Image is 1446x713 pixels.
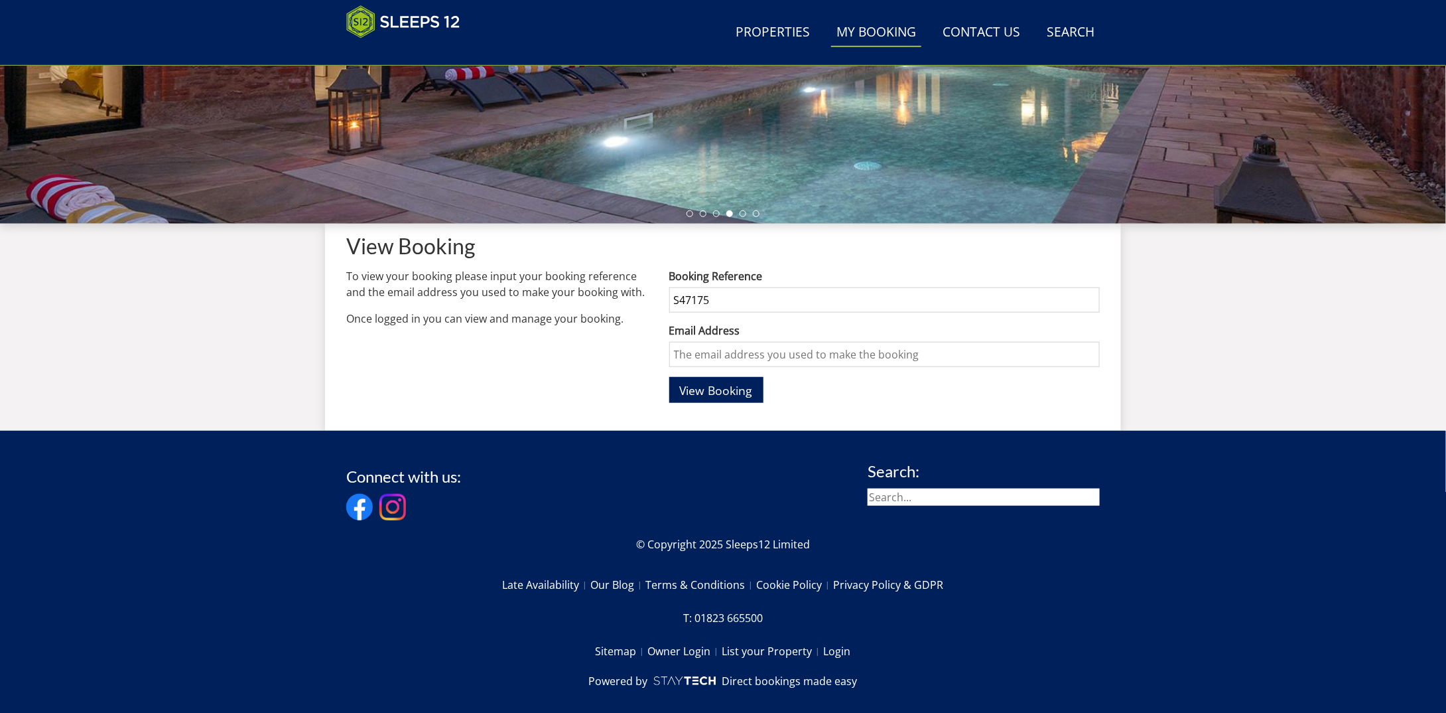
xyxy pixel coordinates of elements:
input: Search... [868,489,1100,506]
a: My Booking [831,18,921,48]
h3: Connect with us: [346,468,461,485]
img: Sleeps 12 [346,5,460,39]
a: Terms & Conditions [646,574,757,596]
a: Powered byDirect bookings made easy [588,673,857,689]
h3: Search: [868,463,1100,480]
a: Our Blog [591,574,646,596]
a: Contact Us [937,18,1025,48]
p: Once logged in you can view and manage your booking. [346,311,648,327]
img: scrumpy.png [653,673,716,689]
a: Search [1041,18,1100,48]
p: © Copyright 2025 Sleeps12 Limited [346,536,1100,552]
a: Login [824,640,851,663]
a: Late Availability [503,574,591,596]
a: Cookie Policy [757,574,834,596]
a: T: 01823 665500 [683,607,763,629]
p: To view your booking please input your booking reference and the email address you used to make y... [346,268,648,300]
label: Email Address [669,323,1100,339]
img: Instagram [379,494,406,520]
input: Your booking reference, e.g. S232 [669,287,1100,313]
a: List your Property [722,640,824,663]
a: Properties [730,18,815,48]
a: Sitemap [596,640,648,663]
span: View Booking [680,382,753,398]
img: Facebook [346,494,373,520]
a: Privacy Policy & GDPR [834,574,944,596]
h1: View Booking [346,234,1100,258]
label: Booking Reference [669,268,1100,284]
iframe: Customer reviews powered by Trustpilot [340,46,479,58]
a: Owner Login [648,640,722,663]
button: View Booking [669,377,763,403]
iframe: LiveChat chat widget [1186,239,1446,713]
input: The email address you used to make the booking [669,342,1100,367]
